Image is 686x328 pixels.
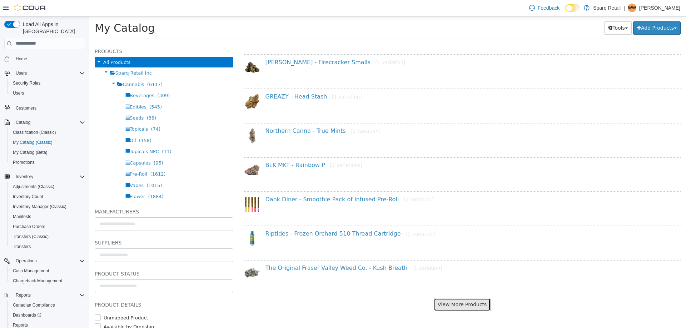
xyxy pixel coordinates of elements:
[14,43,41,49] span: All Products
[10,202,69,211] a: Inventory Manager (Classic)
[10,301,58,309] a: Canadian Compliance
[13,118,33,127] button: Catalog
[7,222,88,232] button: Purchase Orders
[10,128,85,137] span: Classification (Classic)
[5,253,144,262] h5: Product Status
[40,110,59,115] span: Topicals
[7,276,88,286] button: Chargeback Management
[50,121,62,127] span: (158)
[593,4,621,12] p: Sparq Retail
[7,300,88,310] button: Canadian Compliance
[10,128,59,137] a: Classification (Classic)
[7,192,88,202] button: Inventory Count
[10,89,85,97] span: Users
[13,307,65,314] label: Available by Dropship
[10,192,46,201] a: Inventory Count
[526,1,562,15] a: Feedback
[544,5,591,18] button: Add Products
[10,182,85,191] span: Adjustments (Classic)
[13,244,31,249] span: Transfers
[7,266,88,276] button: Cash Management
[13,103,85,112] span: Customers
[10,138,55,147] a: My Catalog (Classic)
[10,222,48,231] a: Purchase Orders
[13,302,55,308] span: Canadian Compliance
[5,5,65,18] span: My Catalog
[33,65,55,71] span: Cannabis
[13,257,85,265] span: Operations
[40,88,57,93] span: Edibles
[7,127,88,137] button: Classification (Classic)
[13,80,40,86] span: Security Roles
[73,132,82,138] span: (11)
[16,174,33,180] span: Inventory
[10,232,51,241] a: Transfers (Classic)
[10,267,85,275] span: Cash Management
[176,214,346,221] a: Riptides - Frozen Orchard 510 Thread Cartridge[1 variation]
[13,312,41,318] span: Dashboards
[10,79,85,87] span: Security Roles
[16,258,37,264] span: Operations
[13,214,31,219] span: Manifests
[10,182,57,191] a: Adjustments (Classic)
[7,242,88,252] button: Transfers
[7,212,88,222] button: Manifests
[176,77,273,84] a: GREAZY - Head Stash[1 variation]
[40,99,54,104] span: Seeds
[7,310,88,320] a: Dashboards
[10,148,85,157] span: My Catalog (Beta)
[13,55,30,63] a: Home
[155,146,171,162] img: 150
[13,172,36,181] button: Inventory
[16,70,27,76] span: Users
[59,177,74,183] span: (1884)
[16,105,36,111] span: Customers
[10,267,52,275] a: Cash Management
[1,290,88,300] button: Reports
[40,166,54,172] span: Vapes
[1,68,88,78] button: Users
[7,78,88,88] button: Security Roles
[1,54,88,64] button: Home
[58,99,67,104] span: (38)
[7,88,88,98] button: Users
[639,4,680,12] p: [PERSON_NAME]
[176,180,344,186] a: Dank Diner - Smoothie Pack of Infused Pre-Roll[1 variation]
[10,79,43,87] a: Security Roles
[10,192,85,201] span: Inventory Count
[58,65,73,71] span: (6117)
[7,232,88,242] button: Transfers (Classic)
[515,5,542,18] button: Tools
[16,292,31,298] span: Reports
[261,112,291,117] small: [1 variation]
[10,311,85,319] span: Dashboards
[13,224,45,229] span: Purchase Orders
[16,56,27,62] span: Home
[10,148,50,157] a: My Catalog (Beta)
[10,277,65,285] a: Chargeback Management
[13,160,35,165] span: Promotions
[16,120,30,125] span: Catalog
[344,282,401,295] button: View More Products
[10,301,85,309] span: Canadian Compliance
[40,132,70,138] span: Topicals NPC
[68,76,80,82] span: (309)
[13,291,34,299] button: Reports
[10,232,85,241] span: Transfers (Classic)
[13,130,56,135] span: Classification (Classic)
[13,194,43,200] span: Inventory Count
[10,138,85,147] span: My Catalog (Classic)
[1,102,88,113] button: Customers
[1,172,88,182] button: Inventory
[13,172,85,181] span: Inventory
[13,322,28,328] span: Reports
[13,184,54,190] span: Adjustments (Classic)
[5,284,144,293] h5: Product Details
[57,166,73,172] span: (1015)
[40,76,65,82] span: Beverages
[176,42,316,49] a: [PERSON_NAME] - Firecracker Smalls[1 variation]
[7,157,88,167] button: Promotions
[243,77,273,83] small: [1 variation]
[176,111,291,118] a: Northern Canna - True Mints[1 variation]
